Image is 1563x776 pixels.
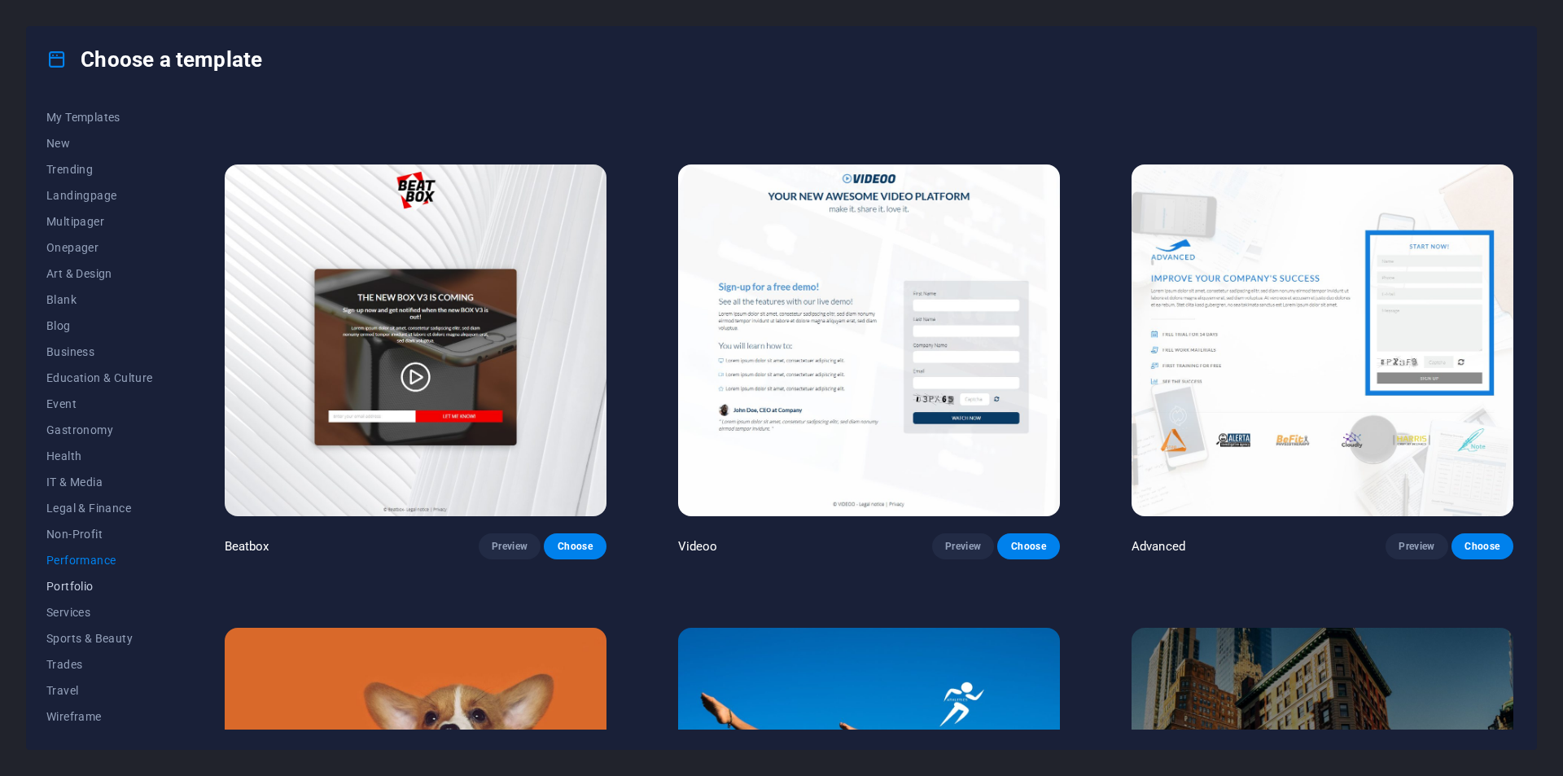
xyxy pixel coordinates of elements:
[1386,533,1447,559] button: Preview
[46,606,153,619] span: Services
[46,339,153,365] button: Business
[46,163,153,176] span: Trending
[46,319,153,332] span: Blog
[46,293,153,306] span: Blank
[46,423,153,436] span: Gastronomy
[492,540,528,553] span: Preview
[46,573,153,599] button: Portfolio
[46,156,153,182] button: Trending
[46,208,153,235] button: Multipager
[46,554,153,567] span: Performance
[46,345,153,358] span: Business
[46,449,153,463] span: Health
[46,104,153,130] button: My Templates
[46,599,153,625] button: Services
[46,677,153,704] button: Travel
[46,528,153,541] span: Non-Profit
[225,538,269,555] p: Beatbox
[46,215,153,228] span: Multipager
[46,502,153,515] span: Legal & Finance
[46,704,153,730] button: Wireframe
[46,235,153,261] button: Onepager
[46,397,153,410] span: Event
[46,632,153,645] span: Sports & Beauty
[1132,538,1185,555] p: Advanced
[46,547,153,573] button: Performance
[1399,540,1434,553] span: Preview
[46,313,153,339] button: Blog
[46,137,153,150] span: New
[46,580,153,593] span: Portfolio
[46,261,153,287] button: Art & Design
[544,533,606,559] button: Choose
[678,538,718,555] p: Videoo
[945,540,981,553] span: Preview
[46,111,153,124] span: My Templates
[557,540,593,553] span: Choose
[46,443,153,469] button: Health
[479,533,541,559] button: Preview
[46,651,153,677] button: Trades
[46,241,153,254] span: Onepager
[1010,540,1046,553] span: Choose
[46,417,153,443] button: Gastronomy
[46,182,153,208] button: Landingpage
[1132,164,1513,516] img: Advanced
[1451,533,1513,559] button: Choose
[46,625,153,651] button: Sports & Beauty
[1464,540,1500,553] span: Choose
[46,189,153,202] span: Landingpage
[997,533,1059,559] button: Choose
[46,391,153,417] button: Event
[46,130,153,156] button: New
[46,469,153,495] button: IT & Media
[46,710,153,723] span: Wireframe
[46,46,262,72] h4: Choose a template
[46,476,153,489] span: IT & Media
[225,164,606,516] img: Beatbox
[46,521,153,547] button: Non-Profit
[46,684,153,697] span: Travel
[678,164,1060,516] img: Videoo
[46,267,153,280] span: Art & Design
[46,287,153,313] button: Blank
[46,365,153,391] button: Education & Culture
[46,658,153,671] span: Trades
[46,371,153,384] span: Education & Culture
[932,533,994,559] button: Preview
[46,495,153,521] button: Legal & Finance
